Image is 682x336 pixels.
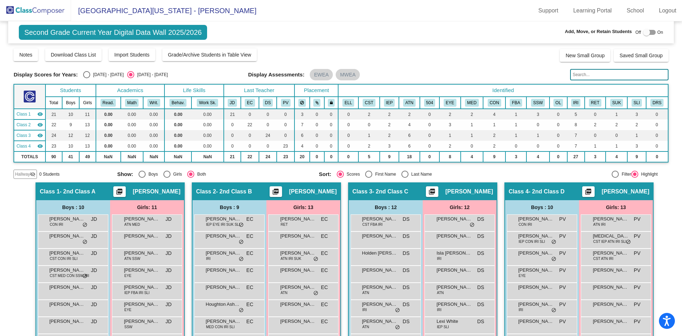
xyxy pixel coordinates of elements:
[143,151,165,162] td: NaN
[121,130,143,141] td: 0.00
[380,141,399,151] td: 3
[399,141,420,151] td: 6
[277,97,294,109] th: Polly Voss
[638,171,658,177] div: Highlight
[96,141,121,151] td: 0.00
[635,29,641,36] span: Off
[646,151,668,162] td: 0
[310,119,324,130] td: 0
[606,151,627,162] td: 4
[133,188,180,195] span: [PERSON_NAME]
[585,119,606,130] td: 2
[270,186,282,197] button: Print Students Details
[319,171,331,177] span: Sort:
[423,200,497,214] div: Girls: 12
[62,119,80,130] td: 9
[324,109,339,119] td: 0
[627,119,646,130] td: 2
[241,97,259,109] th: Erin Claeys
[259,130,277,141] td: 24
[420,141,439,151] td: 0
[358,97,380,109] th: Child Study Team
[380,119,399,130] td: 2
[310,151,324,162] td: 0
[646,97,668,109] th: Dr. Sloane
[310,130,324,141] td: 0
[589,99,602,107] button: RET
[241,130,259,141] td: 0
[169,99,186,107] button: Behav.
[39,171,59,177] span: 0 Students
[164,151,191,162] td: NaN
[121,119,143,130] td: 0.00
[526,109,549,119] td: 3
[632,99,642,107] button: SLI
[585,97,606,109] th: Retained
[627,130,646,141] td: 1
[13,48,38,61] button: Notes
[483,151,505,162] td: 9
[439,119,461,130] td: 3
[324,97,339,109] th: Keep with teacher
[420,97,439,109] th: 504 Plan
[338,130,358,141] td: 0
[62,130,80,141] td: 12
[571,99,581,107] button: IRI
[380,109,399,119] td: 2
[550,151,567,162] td: 0
[248,71,305,78] span: Display Assessments:
[96,151,121,162] td: NaN
[15,171,30,177] span: Hallway
[380,97,399,109] th: Individualized Education Plan
[277,151,294,162] td: 23
[420,119,439,130] td: 0
[294,141,309,151] td: 4
[194,171,206,177] div: Both
[526,97,549,109] th: Counseling/Therapy/Social Work
[191,130,224,141] td: 0.00
[568,5,618,16] a: Learning Portal
[505,109,526,119] td: 1
[319,171,515,178] mat-radio-group: Select an option
[606,97,627,109] th: Step Up Kindergarten
[310,97,324,109] th: Keep with students
[461,130,483,141] td: 1
[445,188,493,195] span: [PERSON_NAME]
[14,119,45,130] td: Erin Claeys - 2nd Class B
[115,188,124,198] mat-icon: picture_as_pdf
[420,130,439,141] td: 0
[439,97,461,109] th: Wears eyeglasses
[621,5,650,16] a: School
[96,119,121,130] td: 0.00
[324,141,339,151] td: 0
[162,48,257,61] button: Grade/Archive Students in Table View
[110,200,184,214] div: Girls: 11
[505,119,526,130] td: 1
[461,97,483,109] th: Daily Medication
[531,99,545,107] button: SSW
[191,151,224,162] td: NaN
[143,141,165,151] td: 0.00
[143,119,165,130] td: 0.00
[281,99,291,107] button: PV
[585,130,606,141] td: 0
[606,119,627,130] td: 2
[79,109,96,119] td: 11
[526,130,549,141] td: 1
[224,151,241,162] td: 21
[263,99,273,107] button: DS
[399,119,420,130] td: 4
[83,71,168,78] mat-radio-group: Select an option
[439,109,461,119] td: 2
[461,119,483,130] td: 1
[170,171,182,177] div: Girls
[259,119,277,130] td: 0
[45,97,62,109] th: Total
[602,188,649,195] span: [PERSON_NAME]
[505,97,526,109] th: Functional Behavior Assessment/BIP
[310,141,324,151] td: 0
[567,97,585,109] th: IRIP
[646,141,668,151] td: 0
[646,119,668,130] td: 0
[310,109,324,119] td: 0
